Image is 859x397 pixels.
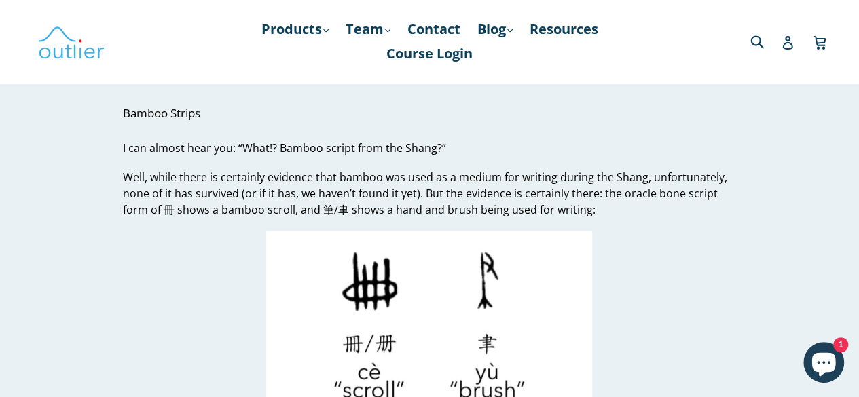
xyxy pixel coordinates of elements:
[37,22,105,61] img: Outlier Linguistics
[799,342,848,386] inbox-online-store-chat: Shopify online store chat
[380,41,479,66] a: Course Login
[401,17,467,41] a: Contact
[523,17,605,41] a: Resources
[123,169,727,216] span: Well, while there is certainly evidence that bamboo was used as a medium for writing during the S...
[339,17,397,41] a: Team
[255,17,335,41] a: Products
[123,105,200,121] span: Bamboo Strips
[123,140,446,155] span: I can almost hear you: “What!? Bamboo script from the Shang?”
[747,27,784,55] input: Search
[471,17,519,41] a: Blog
